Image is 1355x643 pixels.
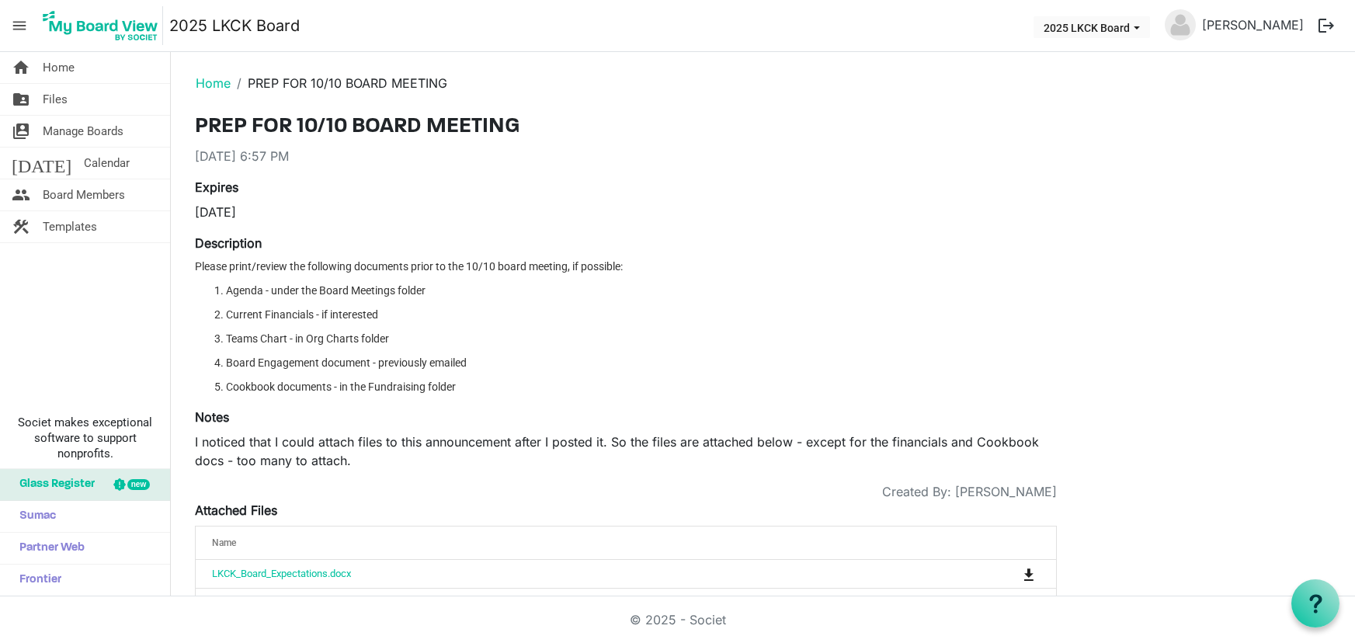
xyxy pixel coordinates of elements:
[212,568,351,579] a: LKCK_Board_Expectations.docx
[38,6,169,45] a: My Board View Logo
[12,533,85,564] span: Partner Web
[959,560,1056,588] td: is Command column column header
[1034,16,1150,38] button: 2025 LKCK Board dropdownbutton
[12,116,30,147] span: switch_account
[12,469,95,500] span: Glass Register
[226,283,1057,299] li: Agenda - under the Board Meetings folder
[195,114,1057,141] h3: PREP FOR 10/10 BOARD MEETING
[12,84,30,115] span: folder_shared
[1165,9,1196,40] img: no-profile-picture.svg
[127,479,150,490] div: new
[1196,9,1310,40] a: [PERSON_NAME]
[195,178,238,196] label: Expires
[1018,592,1040,613] button: Download
[226,331,1057,347] li: Teams Chart - in Org Charts folder
[195,408,229,426] label: Notes
[195,203,614,221] div: [DATE]
[196,75,231,91] a: Home
[38,6,163,45] img: My Board View Logo
[12,52,30,83] span: home
[43,211,97,242] span: Templates
[7,415,163,461] span: Societ makes exceptional software to support nonprofits.
[226,379,1057,395] li: Cookbook documents - in the Fundraising folder
[12,501,56,532] span: Sumac
[195,147,1057,165] div: [DATE] 6:57 PM
[12,211,30,242] span: construction
[195,501,277,520] label: Attached Files
[195,234,262,252] label: Description
[231,74,447,92] li: PREP FOR 10/10 BOARD MEETING
[882,482,1057,501] span: Created By: [PERSON_NAME]
[43,179,125,210] span: Board Members
[12,565,61,596] span: Frontier
[84,148,130,179] span: Calendar
[630,612,726,627] a: © 2025 - Societ
[1310,9,1343,42] button: logout
[1018,563,1040,585] button: Download
[196,588,959,617] td: Board Engagement Plan.docx is template cell column header Name
[5,11,34,40] span: menu
[169,10,300,41] a: 2025 LKCK Board
[12,179,30,210] span: people
[195,259,1057,275] p: Please print/review the following documents prior to the 10/10 board meeting, if possible:
[226,307,1057,323] li: Current Financials - if interested
[196,560,959,588] td: LKCK_Board_Expectations.docx is template cell column header Name
[43,116,123,147] span: Manage Boards
[12,148,71,179] span: [DATE]
[43,52,75,83] span: Home
[226,355,1057,371] li: Board Engagement document - previously emailed
[43,84,68,115] span: Files
[959,588,1056,617] td: is Command column column header
[212,537,236,548] span: Name
[195,433,1057,470] p: I noticed that I could attach files to this announcement after I posted it. So the files are atta...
